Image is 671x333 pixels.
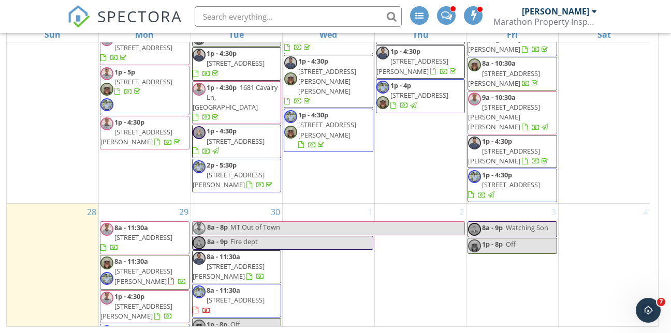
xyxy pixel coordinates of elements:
span: [STREET_ADDRESS] [207,137,265,146]
a: 8a - 11:30a [STREET_ADDRESS][PERSON_NAME] [100,255,189,289]
span: 1681 Cavalry Ln, [GEOGRAPHIC_DATA] [193,83,278,112]
img: matthew.jpg [100,98,113,111]
a: 1p - 4:30p 1681 Cavalry Ln, [GEOGRAPHIC_DATA] [192,81,282,125]
a: 1p - 5p [STREET_ADDRESS] [114,67,172,96]
a: 9a - 10:30a [STREET_ADDRESS][PERSON_NAME][PERSON_NAME] [468,91,557,134]
a: 1p - 4:30p [STREET_ADDRESS][PERSON_NAME] [100,117,182,146]
span: 1p - 8p [207,320,227,329]
span: SPECTORA [97,5,182,27]
a: 1p - 4:30p [STREET_ADDRESS][PERSON_NAME] [376,45,465,79]
span: 1p - 4:30p [207,126,237,135]
img: The Best Home Inspection Software - Spectora [67,5,90,28]
span: [STREET_ADDRESS][PERSON_NAME] [193,170,265,189]
img: matthew.jpg [376,81,389,94]
a: Go to October 1, 2025 [366,204,374,220]
img: 5852373221216282116.jpeg [193,320,206,332]
img: matthew.jpg [100,272,113,285]
span: 8a - 11:30a [114,223,148,232]
span: 1p - 4:30p [390,47,420,56]
a: Go to October 4, 2025 [641,204,650,220]
span: 1p - 5p [114,67,135,77]
a: 1p - 4:30p [STREET_ADDRESS][PERSON_NAME] [468,135,557,169]
img: mt_headshot_mar_2023.jpg [193,83,206,96]
input: Search everything... [195,6,402,27]
a: Friday [505,27,520,42]
img: preston.jpg [193,252,206,265]
span: [STREET_ADDRESS][PERSON_NAME] [376,56,448,75]
a: 8a - 11:30a [STREET_ADDRESS] [100,223,172,252]
a: 1p - 4:30p [STREET_ADDRESS][PERSON_NAME][PERSON_NAME] [284,56,356,105]
a: 8a - 11:30a [STREET_ADDRESS][PERSON_NAME] [192,250,282,284]
a: 2p - 5:30p [STREET_ADDRESS][PERSON_NAME] [192,159,282,192]
a: Go to September 30, 2025 [269,204,282,220]
img: mt_headshot_mar_2023.jpg [100,117,113,130]
a: 1p - 4:30p [STREET_ADDRESS] [468,170,540,199]
a: 1p - 4:30p [STREET_ADDRESS][PERSON_NAME][PERSON_NAME] [284,55,373,108]
span: 1p - 4:30p [207,83,237,92]
a: 9a - 10:30a [STREET_ADDRESS][PERSON_NAME][PERSON_NAME] [468,93,550,132]
span: [STREET_ADDRESS][PERSON_NAME] [468,146,540,165]
a: 1p - 4:30p [STREET_ADDRESS][PERSON_NAME] [376,47,458,75]
span: 8a - 8p [207,222,228,235]
span: Off [230,320,240,329]
span: [STREET_ADDRESS] [114,77,172,86]
span: Fire dept [230,237,258,246]
span: [STREET_ADDRESS] [482,180,540,189]
a: 8a - 11:30a [STREET_ADDRESS] [193,285,265,314]
span: 1p - 4:30p [207,49,237,58]
a: Sunday [42,27,63,42]
a: Wednesday [317,27,339,42]
div: [PERSON_NAME] [522,6,589,17]
img: preston.jpg [284,56,297,69]
a: 1p - 4p [STREET_ADDRESS] [390,81,448,110]
a: Go to September 28, 2025 [85,204,98,220]
span: [STREET_ADDRESS] [207,295,265,305]
span: [STREET_ADDRESS][PERSON_NAME] [468,69,540,88]
span: 8a - 11:30a [207,285,240,295]
img: 5852373221216282116.jpeg [284,72,297,85]
div: Marathon Property Inspectors [493,17,597,27]
span: [STREET_ADDRESS][PERSON_NAME][PERSON_NAME] [298,67,356,96]
a: [STREET_ADDRESS] [100,33,172,62]
span: 8a - 9p [207,236,228,249]
a: 1p - 4:30p [STREET_ADDRESS][PERSON_NAME] [100,292,172,321]
a: 8a - 11:30a [STREET_ADDRESS] [100,221,189,255]
img: preston.jpg [193,49,206,62]
a: 8a - 11:30a [STREET_ADDRESS][PERSON_NAME] [193,252,265,281]
span: [STREET_ADDRESS][PERSON_NAME] [100,301,172,321]
img: cbfaa30a18bf4db0aa7eb345f882e5bb.jpeg [193,126,206,139]
span: 1p - 4:30p [298,110,328,119]
a: 1p - 4:30p [STREET_ADDRESS][PERSON_NAME] [298,110,356,149]
img: 5852373221216282116.jpeg [468,239,481,252]
a: 1p - 5p [STREET_ADDRESS] [100,66,189,116]
img: mt_headshot_mar_2023.jpg [100,67,113,80]
span: 7 [657,298,665,306]
img: 5852373221216282116.jpeg [284,126,297,139]
a: 1p - 4:30p 1681 Cavalry Ln, [GEOGRAPHIC_DATA] [193,83,278,122]
a: 1p - 4:30p [STREET_ADDRESS][PERSON_NAME] [284,109,373,152]
a: Thursday [411,27,431,42]
a: 1p - 4:30p [STREET_ADDRESS] [193,49,265,78]
a: 1p - 4:30p [STREET_ADDRESS][PERSON_NAME] [100,290,189,324]
img: 5852373221216282116.jpeg [100,83,113,96]
span: 1p - 4:30p [114,292,144,301]
img: matthew.jpg [193,160,206,173]
span: [STREET_ADDRESS][PERSON_NAME] [298,120,356,139]
a: 1p - 4:30p [STREET_ADDRESS] [468,169,557,202]
img: matthew.jpg [284,110,297,123]
img: cbfaa30a18bf4db0aa7eb345f882e5bb.jpeg [193,236,206,249]
a: 8a - 10:30a [STREET_ADDRESS][PERSON_NAME] [468,58,540,87]
span: 8a - 11:30a [114,256,148,266]
span: 1p - 8p [482,239,503,249]
span: [STREET_ADDRESS] [114,43,172,52]
a: 1p - 4:30p [STREET_ADDRESS][PERSON_NAME] [100,116,189,149]
span: [STREET_ADDRESS][PERSON_NAME][PERSON_NAME] [468,102,540,131]
span: 1p - 4p [390,81,411,90]
img: preston.jpg [468,137,481,149]
img: 5852373221216282116.jpeg [376,96,389,109]
a: Go to October 3, 2025 [549,204,558,220]
img: mt_headshot_mar_2023.jpg [468,93,481,105]
img: 5852373221216282116.jpeg [468,58,481,71]
a: 2p - 5:30p [STREET_ADDRESS][PERSON_NAME] [193,160,274,189]
img: cbfaa30a18bf4db0aa7eb345f882e5bb.jpeg [468,223,481,236]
